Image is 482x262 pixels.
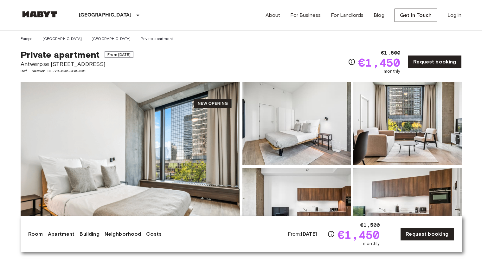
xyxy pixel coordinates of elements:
a: For Landlords [331,11,363,19]
span: €1,500 [360,221,380,229]
span: €1,500 [381,49,400,57]
a: About [266,11,280,19]
svg: Check cost overview for full price breakdown. Please note that discounts apply to new joiners onl... [348,58,356,66]
a: Request booking [400,227,454,241]
img: Picture of unit BE-23-003-030-001 [242,82,351,165]
a: Room [28,230,43,238]
span: Private apartment [21,49,100,60]
span: Antwerpse [STREET_ADDRESS] [21,60,133,68]
img: Marketing picture of unit BE-23-003-030-001 [21,82,240,251]
span: monthly [363,240,380,247]
a: Apartment [48,230,74,238]
a: Private apartment [141,36,173,42]
a: Costs [146,230,162,238]
a: Building [80,230,99,238]
a: Blog [374,11,384,19]
a: Neighborhood [105,230,141,238]
svg: Check cost overview for full price breakdown. Please note that discounts apply to new joiners onl... [327,230,335,238]
b: [DATE] [301,231,317,237]
img: Picture of unit BE-23-003-030-001 [353,168,462,251]
span: Ref. number BE-23-003-030-001 [21,68,133,74]
p: [GEOGRAPHIC_DATA] [79,11,132,19]
span: From [DATE] [105,51,133,58]
a: [GEOGRAPHIC_DATA] [92,36,131,42]
a: [GEOGRAPHIC_DATA] [42,36,82,42]
img: Picture of unit BE-23-003-030-001 [353,82,462,165]
span: €1,450 [337,229,380,240]
a: Log in [447,11,462,19]
a: Europe [21,36,33,42]
span: monthly [384,68,400,75]
img: Picture of unit BE-23-003-030-001 [242,168,351,251]
img: Habyt [21,11,59,17]
a: For Business [290,11,321,19]
a: Request booking [408,55,461,69]
span: €1,450 [358,57,400,68]
span: From: [288,231,317,238]
a: Get in Touch [395,9,437,22]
